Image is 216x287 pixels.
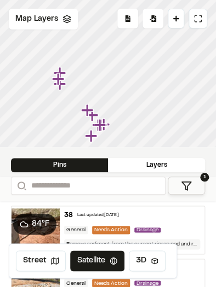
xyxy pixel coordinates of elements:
[92,226,130,234] div: Needs Action
[92,118,106,132] div: Map marker
[13,214,56,235] button: 84°F
[200,173,209,181] span: 1
[98,118,112,132] div: Map marker
[12,208,60,252] img: file
[94,118,108,132] div: Map marker
[70,250,124,271] button: Satellite
[134,227,161,232] span: Drainage
[77,212,119,219] div: Last updated [DATE]
[16,250,66,271] button: Street
[92,279,130,287] div: Needs Action
[108,158,205,172] div: Layers
[117,9,138,28] div: No pins available to export
[32,218,50,230] span: 84 ° F
[11,158,108,172] div: Pins
[81,103,95,118] div: Map marker
[85,129,99,143] div: Map marker
[64,239,200,249] div: Remove sediment from the current riprap pad and reinstall.
[168,177,205,195] button: 1
[11,177,31,195] button: Search
[15,13,58,25] span: Map Layers
[64,279,88,287] div: General
[129,250,166,271] button: 3D
[143,9,163,28] div: Import Pins into your project
[64,226,88,234] div: General
[64,210,73,220] div: 38
[54,66,68,80] div: Map marker
[134,280,161,285] span: Drainage
[52,72,66,86] div: Map marker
